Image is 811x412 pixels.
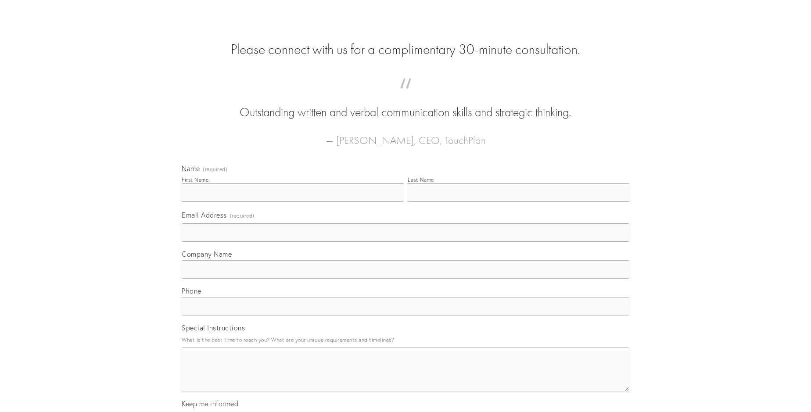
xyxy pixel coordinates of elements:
blockquote: Outstanding written and verbal communication skills and strategic thinking. [196,87,615,121]
span: Special Instructions [182,323,245,332]
span: Company Name [182,250,232,258]
div: Last Name [408,176,434,183]
h2: Please connect with us for a complimentary 30-minute consultation. [182,41,629,58]
span: (required) [230,210,255,222]
span: Email Address [182,211,227,219]
p: What is the best time to reach you? What are your unique requirements and timelines? [182,334,629,346]
div: First Name [182,176,208,183]
span: (required) [203,167,227,172]
span: Phone [182,287,201,295]
figcaption: — [PERSON_NAME], CEO, TouchPlan [196,121,615,149]
span: Keep me informed [182,399,238,408]
span: “ [196,87,615,104]
span: Name [182,164,200,173]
